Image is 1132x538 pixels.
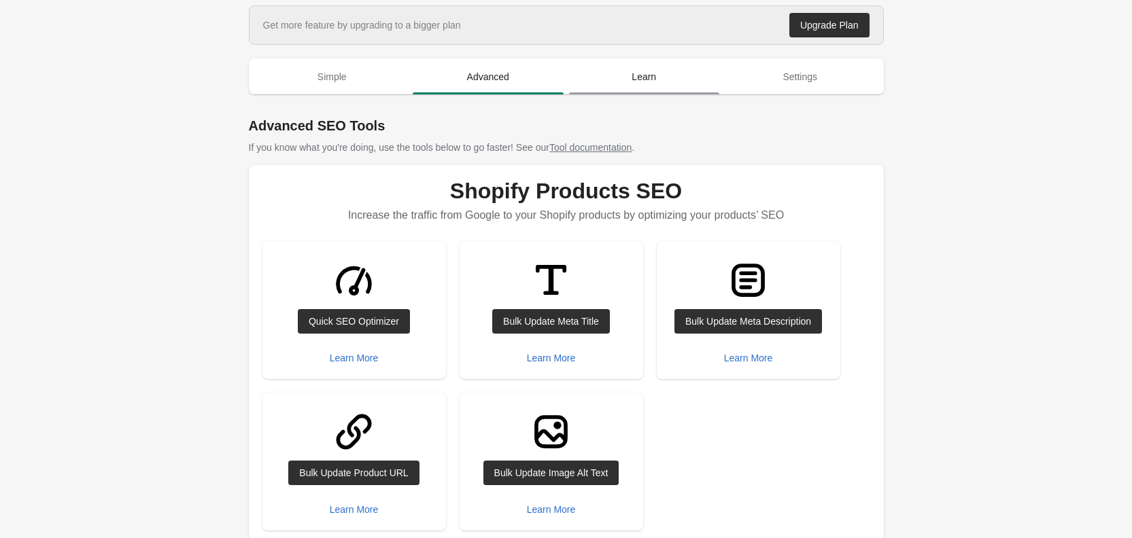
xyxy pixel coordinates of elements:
[719,346,778,370] button: Learn More
[263,18,461,32] div: Get more feature by upgrading to a bigger plan
[299,467,408,478] div: Bulk Update Product URL
[549,142,632,153] a: Tool documentation
[328,406,379,457] img: LinkMinor-ab1ad89fd1997c3bec88bdaa9090a6519f48abaf731dc9ef56a2f2c6a9edd30f.svg
[492,309,610,334] a: Bulk Update Meta Title
[503,316,599,327] div: Bulk Update Meta Title
[674,309,822,334] a: Bulk Update Meta Description
[527,353,576,363] div: Learn More
[413,65,564,89] span: Advanced
[483,461,619,485] a: Bulk Update Image Alt Text
[249,116,884,135] h1: Advanced SEO Tools
[262,203,870,228] p: Increase the traffic from Google to your Shopify products by optimizing your products’ SEO
[330,504,379,515] div: Learn More
[800,20,859,31] div: Upgrade Plan
[254,59,411,94] button: Simple
[723,255,774,306] img: TextBlockMajor-3e13e55549f1fe4aa18089e576148c69364b706dfb80755316d4ac7f5c51f4c3.svg
[330,353,379,363] div: Learn More
[789,13,870,37] a: Upgrade Plan
[257,65,408,89] span: Simple
[521,497,581,522] button: Learn More
[725,65,876,89] span: Settings
[324,346,384,370] button: Learn More
[328,255,379,306] img: GaugeMajor-1ebe3a4f609d70bf2a71c020f60f15956db1f48d7107b7946fc90d31709db45e.svg
[494,467,608,478] div: Bulk Update Image Alt Text
[685,316,811,327] div: Bulk Update Meta Description
[309,316,399,327] div: Quick SEO Optimizer
[262,179,870,203] h1: Shopify Products SEO
[410,59,566,94] button: Advanced
[527,504,576,515] div: Learn More
[324,497,384,522] button: Learn More
[566,59,723,94] button: Learn
[569,65,720,89] span: Learn
[526,406,577,457] img: ImageMajor-6988ddd70c612d22410311fee7e48670de77a211e78d8e12813237d56ef19ad4.svg
[722,59,878,94] button: Settings
[288,461,419,485] a: Bulk Update Product URL
[298,309,410,334] a: Quick SEO Optimizer
[526,255,577,306] img: TitleMinor-8a5de7e115299b8c2b1df9b13fb5e6d228e26d13b090cf20654de1eaf9bee786.svg
[521,346,581,370] button: Learn More
[724,353,773,363] div: Learn More
[249,141,884,154] p: If you know what you're doing, use the tools below to go faster! See our .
